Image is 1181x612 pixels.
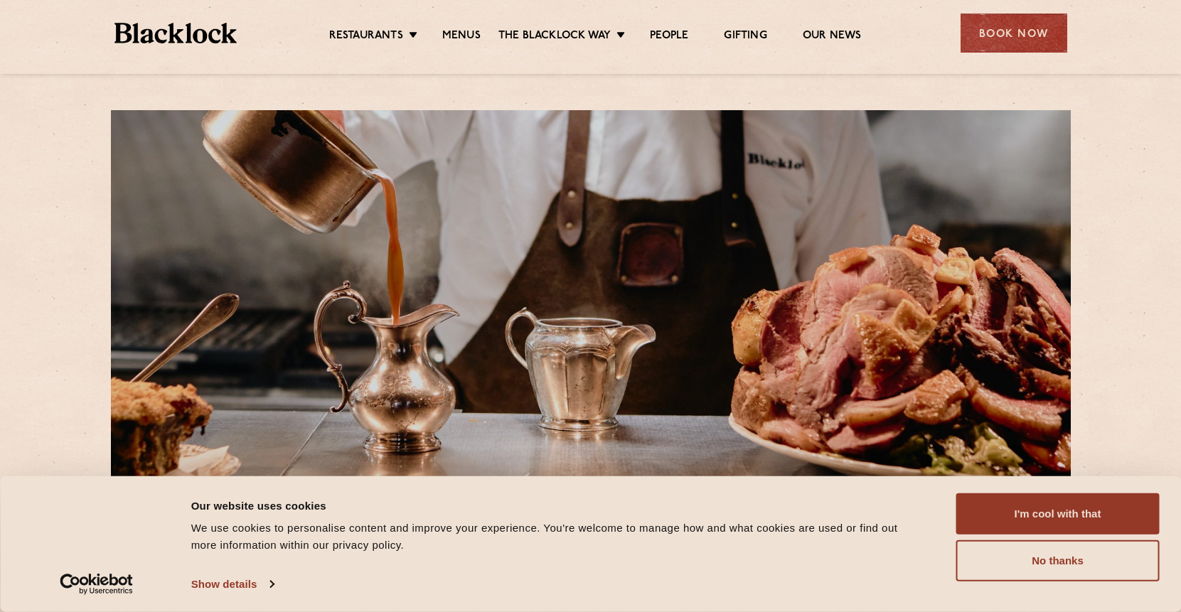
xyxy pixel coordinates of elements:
[961,14,1067,53] div: Book Now
[329,29,403,45] a: Restaurants
[803,29,862,45] a: Our News
[191,497,924,514] div: Our website uses cookies
[34,574,159,595] a: Usercentrics Cookiebot - opens in a new window
[191,520,924,554] div: We use cookies to personalise content and improve your experience. You're welcome to manage how a...
[442,29,481,45] a: Menus
[650,29,688,45] a: People
[191,574,274,595] a: Show details
[956,493,1160,535] button: I'm cool with that
[498,29,611,45] a: The Blacklock Way
[114,23,237,43] img: BL_Textured_Logo-footer-cropped.svg
[724,29,766,45] a: Gifting
[956,540,1160,581] button: No thanks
